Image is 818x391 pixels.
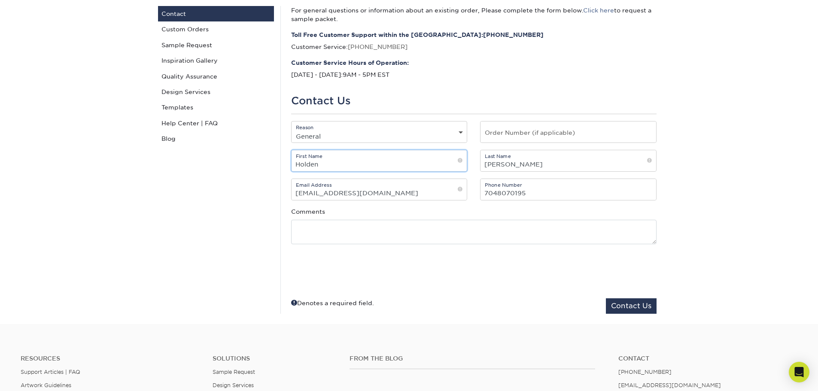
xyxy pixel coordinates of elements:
[291,6,657,24] p: For general questions or information about an existing order, Please complete the form below. to ...
[526,255,641,284] iframe: reCAPTCHA
[21,355,200,362] h4: Resources
[158,131,274,146] a: Blog
[158,21,274,37] a: Custom Orders
[348,43,407,50] a: [PHONE_NUMBER]
[618,382,721,388] a: [EMAIL_ADDRESS][DOMAIN_NAME]
[158,100,274,115] a: Templates
[789,362,809,382] div: Open Intercom Messenger
[158,84,274,100] a: Design Services
[291,58,657,67] strong: Customer Service Hours of Operation:
[606,298,657,314] button: Contact Us
[158,6,274,21] a: Contact
[158,115,274,131] a: Help Center | FAQ
[291,95,657,107] h1: Contact Us
[291,30,657,39] strong: Toll Free Customer Support within the [GEOGRAPHIC_DATA]:
[291,71,343,78] span: [DATE] - [DATE]:
[583,7,614,14] a: Click here
[158,69,274,84] a: Quality Assurance
[213,382,254,388] a: Design Services
[213,369,255,375] a: Sample Request
[618,355,797,362] a: Contact
[291,58,657,79] p: 9AM - 5PM EST
[291,30,657,52] p: Customer Service:
[158,37,274,53] a: Sample Request
[158,53,274,68] a: Inspiration Gallery
[350,355,595,362] h4: From the Blog
[618,369,672,375] a: [PHONE_NUMBER]
[213,355,337,362] h4: Solutions
[291,298,374,307] div: Denotes a required field.
[483,31,544,38] a: [PHONE_NUMBER]
[291,207,325,216] label: Comments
